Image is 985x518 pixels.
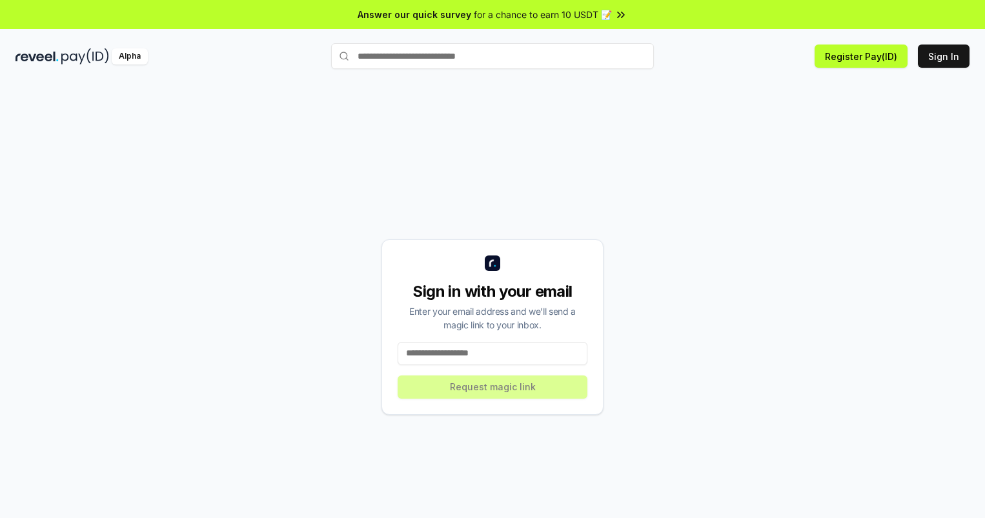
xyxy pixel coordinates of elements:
span: Answer our quick survey [358,8,471,21]
div: Sign in with your email [398,281,587,302]
button: Sign In [918,45,970,68]
span: for a chance to earn 10 USDT 📝 [474,8,612,21]
div: Alpha [112,48,148,65]
div: Enter your email address and we’ll send a magic link to your inbox. [398,304,587,332]
button: Register Pay(ID) [815,45,908,68]
img: logo_small [485,255,500,271]
img: reveel_dark [15,48,59,65]
img: pay_id [61,48,109,65]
